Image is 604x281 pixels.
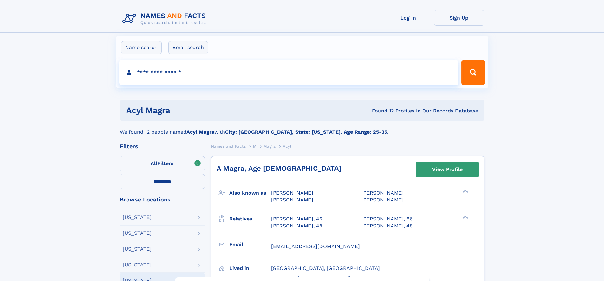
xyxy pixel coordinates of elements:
[229,263,271,274] h3: Lived in
[211,142,246,150] a: Names and Facts
[432,162,463,177] div: View Profile
[271,197,313,203] span: [PERSON_NAME]
[383,10,434,26] a: Log In
[253,144,257,149] span: M
[126,106,271,114] h1: Acyl Magra
[263,142,276,150] a: Magra
[120,156,205,171] label: Filters
[271,190,313,196] span: [PERSON_NAME]
[253,142,257,150] a: M
[361,215,413,222] a: [PERSON_NAME], 86
[123,262,152,267] div: [US_STATE]
[123,246,152,252] div: [US_STATE]
[271,243,360,249] span: [EMAIL_ADDRESS][DOMAIN_NAME]
[263,144,276,149] span: Magra
[461,189,469,194] div: ❯
[361,190,404,196] span: [PERSON_NAME]
[461,60,485,85] button: Search Button
[217,164,341,172] a: A Magra, Age [DEMOGRAPHIC_DATA]
[229,188,271,198] h3: Also known as
[229,214,271,224] h3: Relatives
[225,129,387,135] b: City: [GEOGRAPHIC_DATA], State: [US_STATE], Age Range: 25-35
[120,121,484,136] div: We found 12 people named with .
[461,215,469,219] div: ❯
[119,60,459,85] input: search input
[271,222,322,229] a: [PERSON_NAME], 48
[168,41,208,54] label: Email search
[123,215,152,220] div: [US_STATE]
[121,41,162,54] label: Name search
[361,197,404,203] span: [PERSON_NAME]
[271,265,380,271] span: [GEOGRAPHIC_DATA], [GEOGRAPHIC_DATA]
[361,222,413,229] a: [PERSON_NAME], 48
[186,129,214,135] b: Acyl Magra
[229,239,271,250] h3: Email
[271,107,478,114] div: Found 12 Profiles In Our Records Database
[416,162,479,177] a: View Profile
[283,144,291,149] span: Acyl
[120,10,211,27] img: Logo Names and Facts
[120,144,205,149] div: Filters
[271,215,322,222] a: [PERSON_NAME], 46
[120,197,205,202] div: Browse Locations
[151,160,157,166] span: All
[123,231,152,236] div: [US_STATE]
[434,10,484,26] a: Sign Up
